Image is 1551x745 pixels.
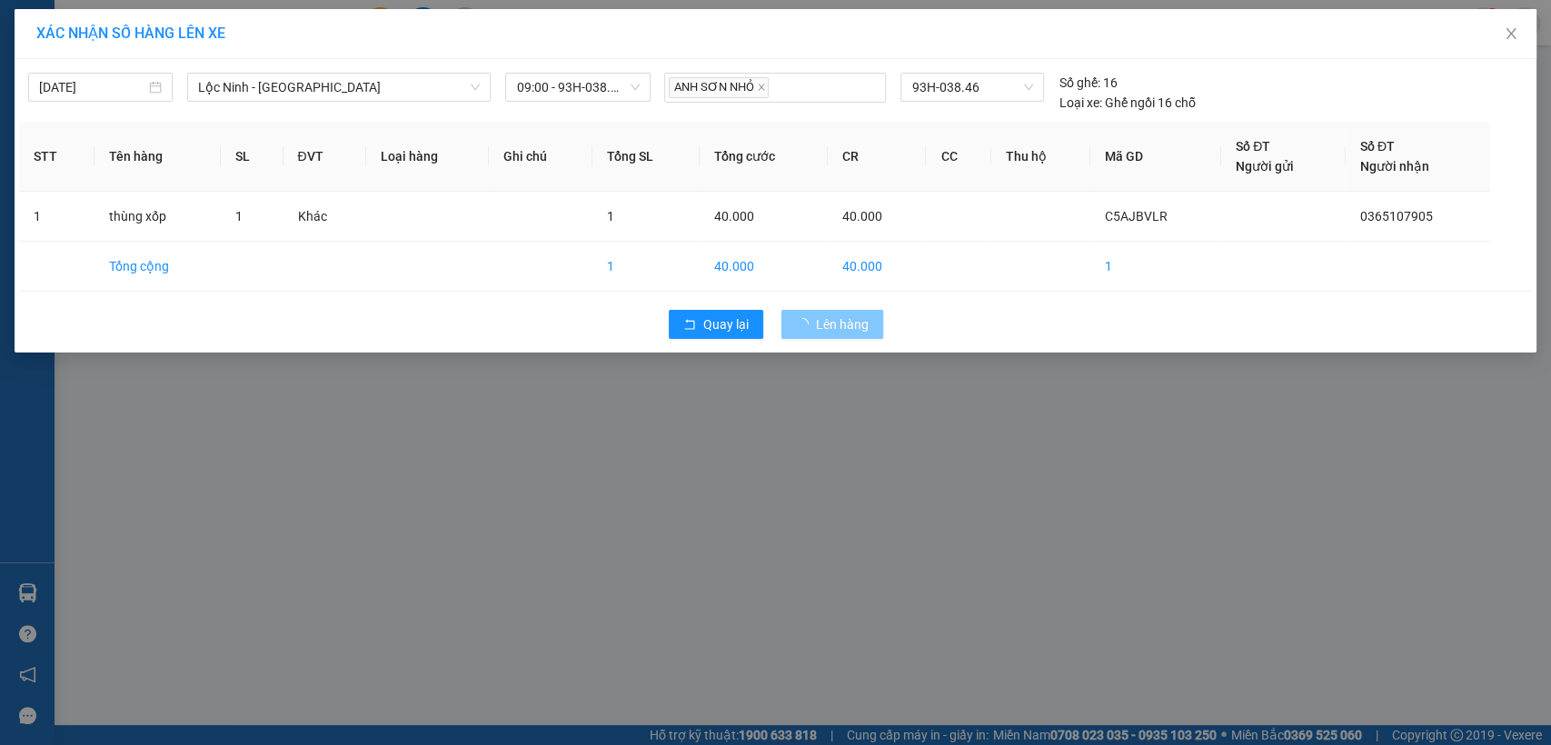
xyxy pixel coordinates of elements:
[221,122,283,192] th: SL
[592,242,700,292] td: 1
[1059,93,1101,113] span: Loại xe:
[700,242,828,292] td: 40.000
[828,122,926,192] th: CR
[669,77,769,98] span: ANH SƠN NHỎ
[39,77,145,97] input: 12/10/2025
[1360,139,1395,154] span: Số ĐT
[213,84,352,148] span: hiep binh [croi]
[683,318,696,333] span: rollback
[283,122,366,192] th: ĐVT
[36,25,225,42] span: XÁC NHẬN SỐ HÀNG LÊN XE
[926,122,990,192] th: CC
[213,17,256,36] span: Nhận:
[19,122,94,192] th: STT
[235,209,243,223] span: 1
[15,17,44,36] span: Gửi:
[592,122,700,192] th: Tổng SL
[94,242,222,292] td: Tổng cộng
[781,310,883,339] button: Lên hàng
[94,122,222,192] th: Tên hàng
[283,192,366,242] td: Khác
[1360,159,1429,174] span: Người nhận
[757,83,766,92] span: close
[700,122,828,192] th: Tổng cước
[607,209,614,223] span: 1
[1504,26,1518,41] span: close
[703,314,749,334] span: Quay lại
[470,82,481,93] span: down
[796,318,816,331] span: loading
[19,192,94,242] td: 1
[213,15,397,59] div: VP [GEOGRAPHIC_DATA]
[366,122,489,192] th: Loại hàng
[15,15,200,59] div: VP [GEOGRAPHIC_DATA]
[198,74,480,101] span: Lộc Ninh - Sài Gòn
[94,192,222,242] td: thùng xốp
[816,314,869,334] span: Lên hàng
[714,209,754,223] span: 40.000
[911,74,1033,101] span: 93H-038.46
[1236,159,1294,174] span: Người gửi
[489,122,592,192] th: Ghi chú
[991,122,1091,192] th: Thu hộ
[1059,73,1099,93] span: Số ghế:
[1090,242,1221,292] td: 1
[1360,209,1433,223] span: 0365107905
[1486,9,1536,60] button: Close
[213,94,239,114] span: DĐ:
[1105,209,1168,223] span: C5AJBVLR
[828,242,926,292] td: 40.000
[213,59,397,84] div: 0987913513
[1059,73,1117,93] div: 16
[516,74,639,101] span: 09:00 - 93H-038.46
[1059,93,1195,113] div: Ghế ngồi 16 chỗ
[1236,139,1270,154] span: Số ĐT
[842,209,882,223] span: 40.000
[669,310,763,339] button: rollbackQuay lại
[1090,122,1221,192] th: Mã GD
